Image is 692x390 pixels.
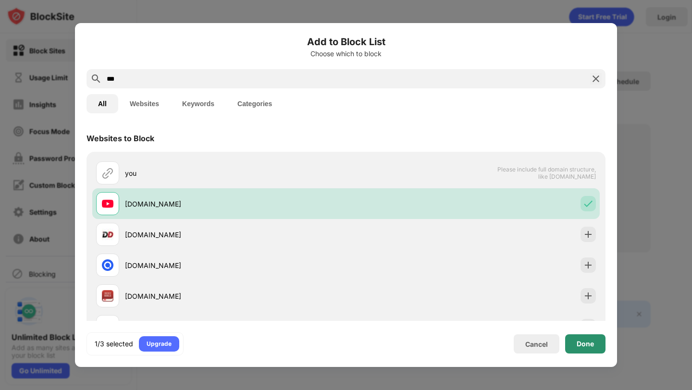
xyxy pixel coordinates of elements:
[497,166,596,180] span: Please include full domain structure, like [DOMAIN_NAME]
[102,290,113,302] img: favicons
[577,340,594,348] div: Done
[125,291,346,301] div: [DOMAIN_NAME]
[590,73,602,85] img: search-close
[86,134,154,143] div: Websites to Block
[147,339,172,349] div: Upgrade
[102,198,113,209] img: favicons
[90,73,102,85] img: search.svg
[102,259,113,271] img: favicons
[86,35,605,49] h6: Add to Block List
[102,229,113,240] img: favicons
[125,199,346,209] div: [DOMAIN_NAME]
[125,230,346,240] div: [DOMAIN_NAME]
[86,94,118,113] button: All
[525,340,548,348] div: Cancel
[95,339,133,349] div: 1/3 selected
[125,168,346,178] div: you
[226,94,284,113] button: Categories
[118,94,171,113] button: Websites
[86,50,605,58] div: Choose which to block
[102,167,113,179] img: url.svg
[125,260,346,270] div: [DOMAIN_NAME]
[171,94,226,113] button: Keywords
